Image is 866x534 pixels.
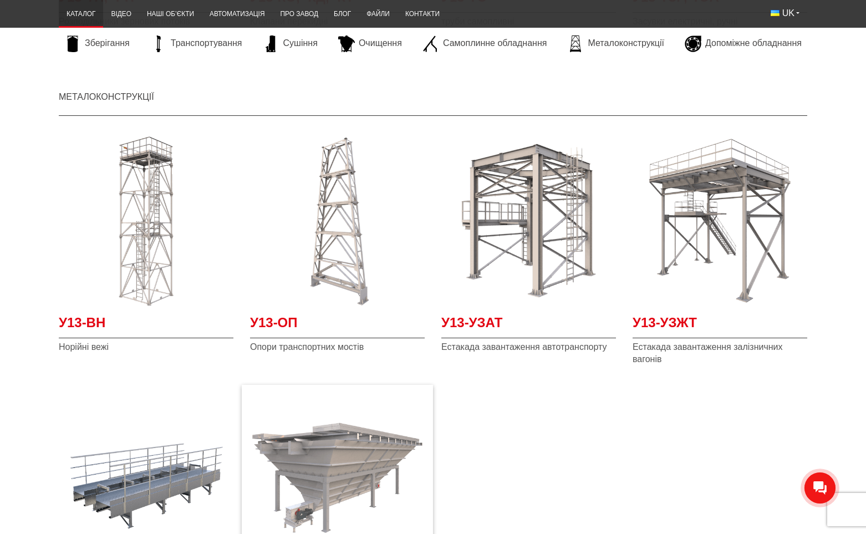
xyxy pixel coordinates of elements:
span: Очищення [359,37,402,49]
img: Українська [771,10,780,16]
span: Допоміжне обладнання [705,37,802,49]
a: Детальніше У13-ВН [59,133,233,308]
span: Опори транспортних мостів [250,341,425,353]
a: Детальніше У13-УЗАТ [441,133,616,308]
a: Сушіння [257,35,323,52]
a: У13-УЗАТ [441,313,616,338]
a: Транспортування [145,35,248,52]
a: Каталог [59,3,103,25]
a: Файли [359,3,398,25]
a: Про завод [273,3,326,25]
a: Відео [103,3,139,25]
a: Детальніше У13-УЗЖТ [633,133,807,308]
a: Наші об’єкти [139,3,202,25]
a: Контакти [398,3,447,25]
a: Автоматизація [202,3,273,25]
span: Транспортування [171,37,242,49]
a: У13-ОП [250,313,425,338]
a: Допоміжне обладнання [679,35,807,52]
a: Металоконструкції [562,35,669,52]
a: Детальніше У13-ОП [250,133,425,308]
a: Самоплинне обладнання [417,35,552,52]
a: У13-ВН [59,313,233,338]
a: Металоконструкції [59,92,154,101]
span: Естакада завантаження залізничних вагонів [633,341,807,366]
span: UK [782,7,794,19]
span: Металоконструкції [588,37,664,49]
span: Зберігання [85,37,130,49]
span: Самоплинне обладнання [443,37,547,49]
a: У13-УЗЖТ [633,313,807,338]
button: UK [763,3,807,23]
span: Сушіння [283,37,318,49]
a: Очищення [333,35,407,52]
span: Естакада завантаження автотранспорту [441,341,616,353]
a: Блог [326,3,359,25]
a: Зберігання [59,35,135,52]
span: Норійні вежі [59,341,233,353]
